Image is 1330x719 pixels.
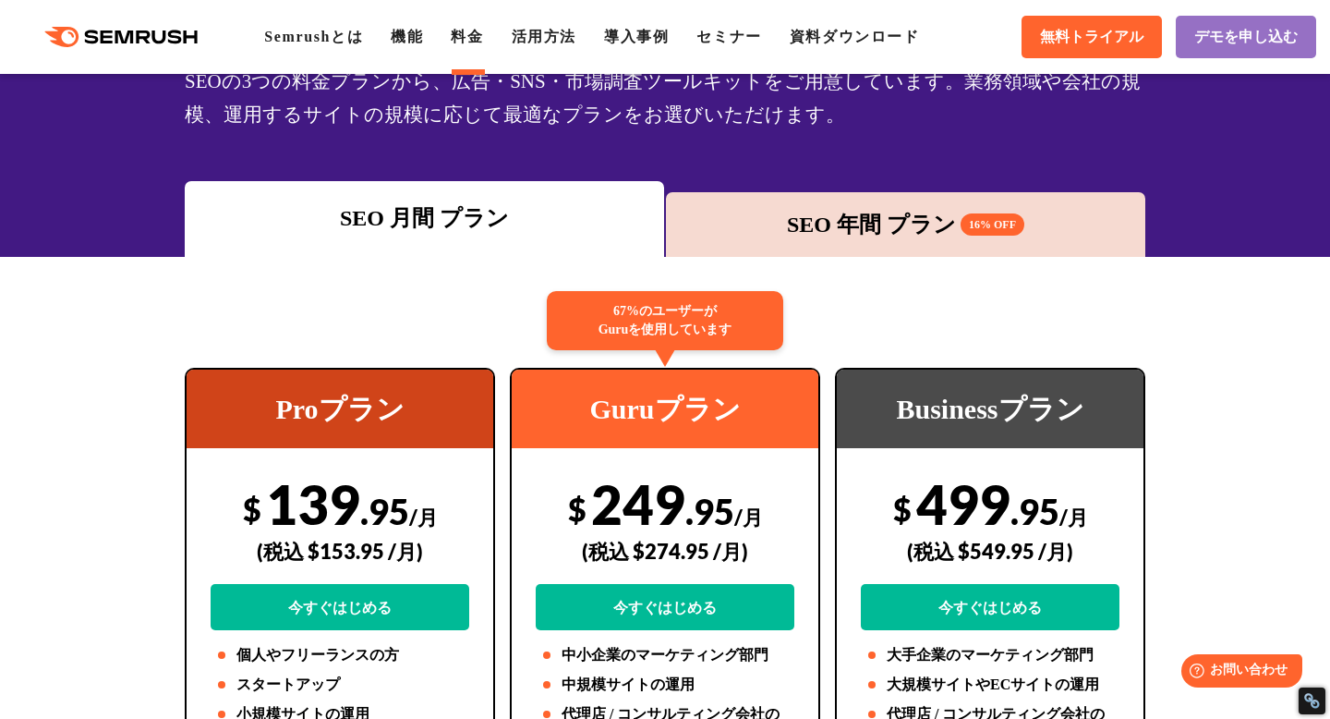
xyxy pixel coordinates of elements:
li: 大手企業のマーケティング部門 [861,644,1119,666]
div: (税込 $274.95 /月) [536,518,794,584]
li: 大規模サイトやECサイトの運用 [861,674,1119,696]
span: 無料トライアル [1040,28,1143,47]
a: 活用方法 [512,29,576,44]
div: SEO 月間 プラン [194,201,655,235]
div: Restore Info Box &#10;&#10;NoFollow Info:&#10; META-Robots NoFollow: &#09;false&#10; META-Robots ... [1303,692,1321,710]
span: /月 [409,505,438,530]
span: .95 [1010,490,1059,532]
li: 中小企業のマーケティング部門 [536,644,794,666]
span: $ [568,490,586,528]
div: 249 [536,471,794,630]
a: 今すぐはじめる [861,584,1119,630]
span: $ [243,490,261,528]
iframe: Help widget launcher [1166,647,1310,699]
a: 無料トライアル [1022,16,1162,58]
span: .95 [685,490,734,532]
span: デモを申し込む [1194,28,1298,47]
div: (税込 $153.95 /月) [211,518,469,584]
li: 個人やフリーランスの方 [211,644,469,666]
span: /月 [734,505,763,530]
div: (税込 $549.95 /月) [861,518,1119,584]
a: セミナー [696,29,761,44]
span: $ [893,490,912,528]
a: 今すぐはじめる [211,584,469,630]
div: Guruプラン [512,370,818,448]
span: .95 [360,490,409,532]
div: 139 [211,471,469,630]
li: スタートアップ [211,674,469,696]
span: 16% OFF [961,213,1024,236]
a: Semrushとは [264,29,363,44]
a: 導入事例 [604,29,669,44]
div: Businessプラン [837,370,1143,448]
div: 67%のユーザーが Guruを使用しています [547,291,783,350]
div: 499 [861,471,1119,630]
a: 今すぐはじめる [536,584,794,630]
div: SEOの3つの料金プランから、広告・SNS・市場調査ツールキットをご用意しています。業務領域や会社の規模、運用するサイトの規模に応じて最適なプランをお選びいただけます。 [185,65,1145,131]
a: 資料ダウンロード [790,29,920,44]
a: デモを申し込む [1176,16,1316,58]
span: /月 [1059,505,1088,530]
div: SEO 年間 プラン [675,208,1136,241]
a: 機能 [391,29,423,44]
div: Proプラン [187,370,493,448]
a: 料金 [451,29,483,44]
li: 中規模サイトの運用 [536,674,794,696]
